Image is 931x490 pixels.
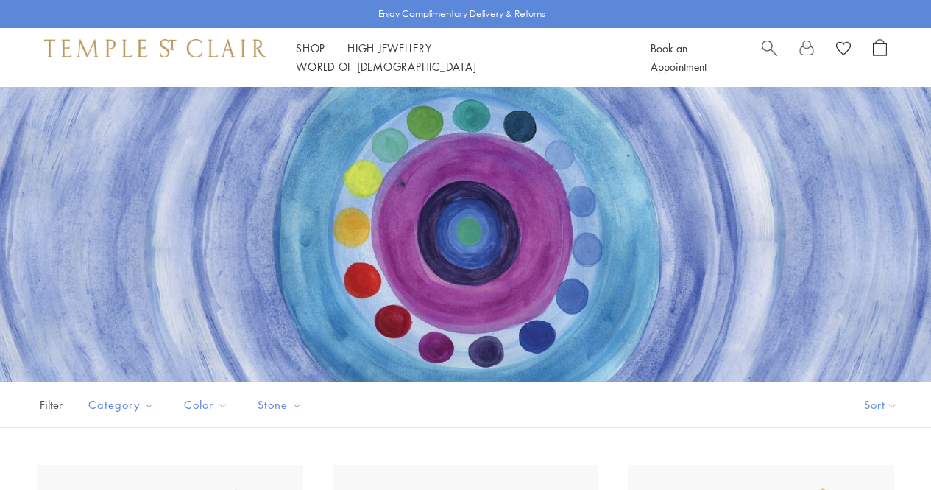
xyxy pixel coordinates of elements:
a: Search [762,39,777,76]
img: Temple St. Clair [44,39,266,57]
a: View Wishlist [836,39,851,61]
a: Open Shopping Bag [873,39,887,76]
span: Color [177,396,239,414]
button: Color [173,388,239,421]
button: Show sort by [831,382,931,427]
a: Book an Appointment [651,41,707,74]
nav: Main navigation [296,39,617,76]
span: Stone [250,396,314,414]
a: ShopShop [296,41,325,55]
button: Stone [247,388,314,421]
p: Enjoy Complimentary Delivery & Returns [378,7,545,21]
a: World of [DEMOGRAPHIC_DATA]World of [DEMOGRAPHIC_DATA] [296,59,476,74]
button: Category [77,388,166,421]
a: High JewelleryHigh Jewellery [347,41,432,55]
span: Category [81,396,166,414]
